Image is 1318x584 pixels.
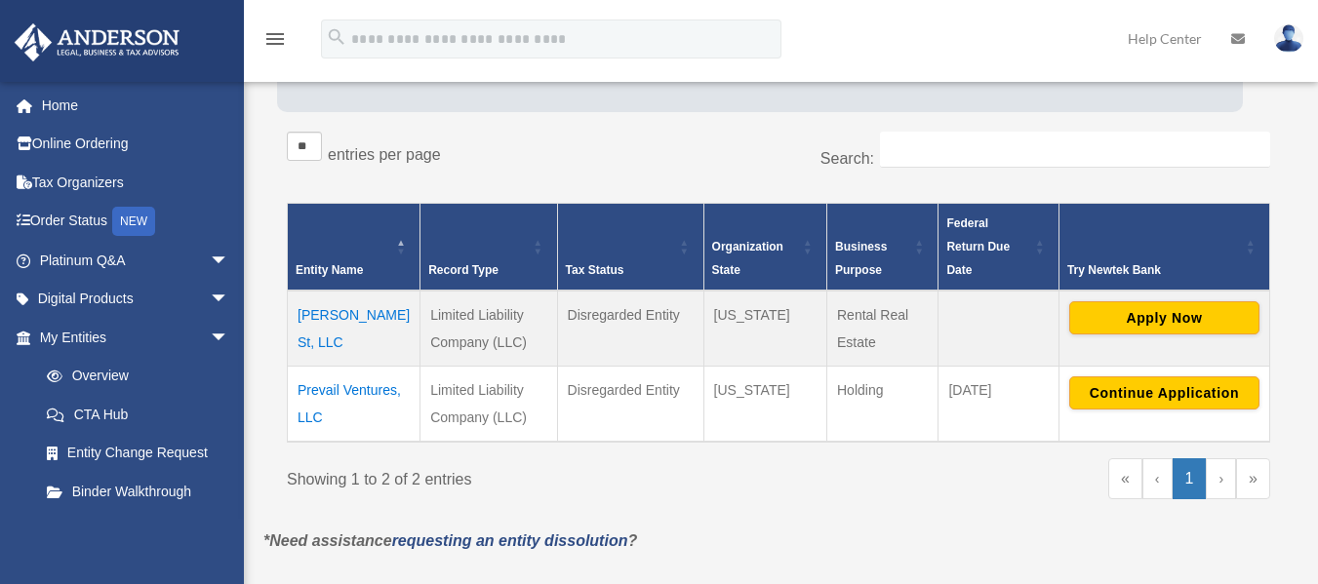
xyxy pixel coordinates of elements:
a: Online Ordering [14,125,259,164]
th: Federal Return Due Date: Activate to sort [939,204,1059,292]
th: Try Newtek Bank : Activate to sort [1058,204,1269,292]
a: Next [1206,458,1236,499]
a: My Blueprint [27,511,249,550]
span: arrow_drop_down [210,318,249,358]
td: [PERSON_NAME] St, LLC [288,291,420,367]
td: Prevail Ventures, LLC [288,367,420,443]
label: Search: [820,150,874,167]
td: Limited Liability Company (LLC) [420,291,557,367]
img: Anderson Advisors Platinum Portal [9,23,185,61]
td: Disregarded Entity [557,367,703,443]
button: Continue Application [1069,376,1259,409]
a: Platinum Q&Aarrow_drop_down [14,241,259,280]
a: Home [14,86,259,125]
a: Tax Organizers [14,163,259,202]
td: Disregarded Entity [557,291,703,367]
div: Showing 1 to 2 of 2 entries [287,458,764,493]
em: *Need assistance ? [263,532,637,549]
td: Limited Liability Company (LLC) [420,367,557,443]
a: Order StatusNEW [14,202,259,242]
th: Entity Name: Activate to invert sorting [288,204,420,292]
a: Overview [27,357,239,396]
i: search [326,26,347,48]
a: CTA Hub [27,395,249,434]
a: My Entitiesarrow_drop_down [14,318,249,357]
button: Apply Now [1069,301,1259,334]
a: Last [1236,458,1270,499]
a: Binder Walkthrough [27,472,249,511]
a: Previous [1142,458,1173,499]
td: [US_STATE] [703,367,826,443]
span: Federal Return Due Date [946,216,1010,277]
td: Rental Real Estate [827,291,939,367]
span: arrow_drop_down [210,280,249,320]
div: NEW [112,207,155,236]
th: Tax Status: Activate to sort [557,204,703,292]
span: Organization State [712,240,783,277]
div: Try Newtek Bank [1067,258,1240,282]
img: User Pic [1274,24,1303,53]
span: Tax Status [566,263,624,277]
td: [US_STATE] [703,291,826,367]
a: Digital Productsarrow_drop_down [14,280,259,319]
a: menu [263,34,287,51]
span: Business Purpose [835,240,887,277]
a: requesting an entity dissolution [392,532,628,549]
a: 1 [1173,458,1207,499]
th: Business Purpose: Activate to sort [827,204,939,292]
a: Entity Change Request [27,434,249,473]
td: Holding [827,367,939,443]
span: arrow_drop_down [210,241,249,281]
label: entries per page [328,146,441,163]
i: menu [263,27,287,51]
td: [DATE] [939,367,1059,443]
th: Organization State: Activate to sort [703,204,826,292]
span: Record Type [428,263,499,277]
a: First [1108,458,1142,499]
th: Record Type: Activate to sort [420,204,557,292]
span: Entity Name [296,263,363,277]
